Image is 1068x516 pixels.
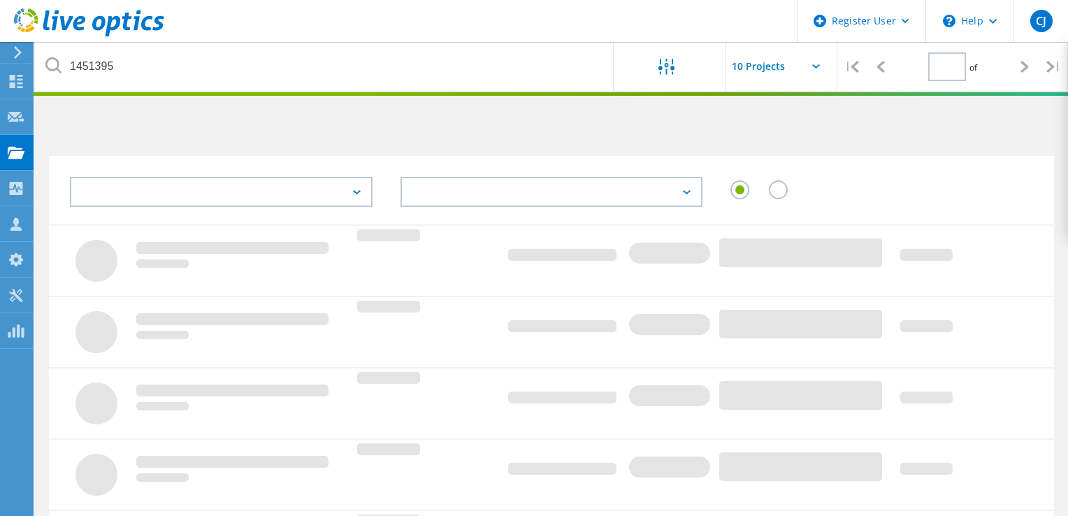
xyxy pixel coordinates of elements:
a: Live Optics Dashboard [14,29,164,39]
span: CJ [1036,15,1046,27]
span: of [969,62,977,73]
div: | [837,42,866,92]
div: | [1039,42,1068,92]
svg: \n [943,15,955,27]
input: undefined [35,42,614,91]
